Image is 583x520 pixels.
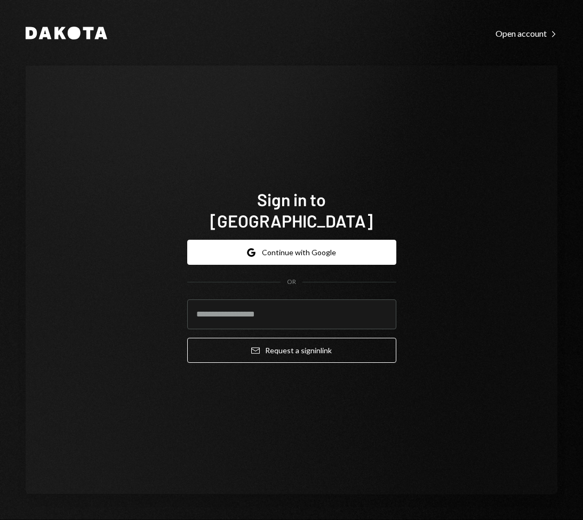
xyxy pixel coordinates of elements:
[187,189,396,231] h1: Sign in to [GEOGRAPHIC_DATA]
[496,27,557,39] a: Open account
[287,278,296,287] div: OR
[187,338,396,363] button: Request a signinlink
[187,240,396,265] button: Continue with Google
[496,28,557,39] div: Open account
